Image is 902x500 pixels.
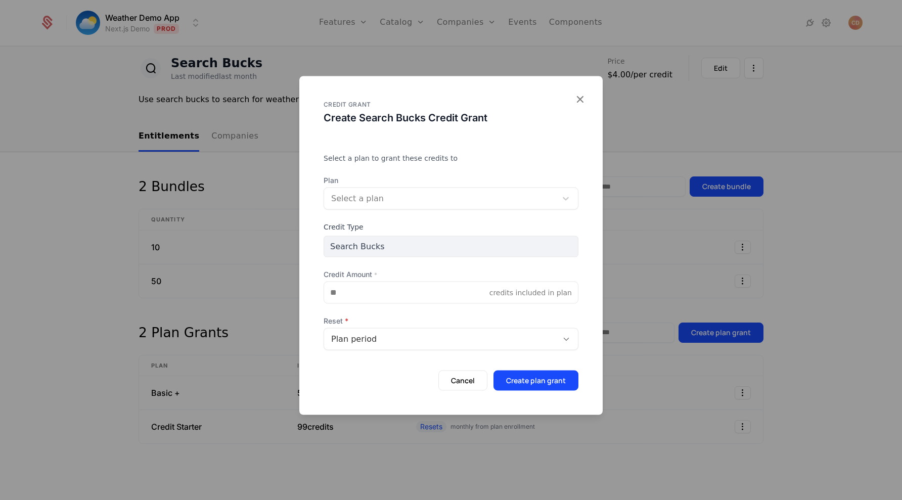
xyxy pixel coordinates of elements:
[331,333,551,345] div: Plan period
[324,315,578,326] span: Reset
[324,236,578,257] div: Search Bucks
[324,221,578,232] label: Credit Type
[324,269,578,279] label: Credit Amount
[489,289,578,296] div: credits included in plan
[324,110,578,124] div: Create Search Bucks Credit Grant
[493,370,578,390] button: Create plan grant
[324,153,578,163] div: Select a plan to grant these credits to
[438,370,487,390] button: Cancel
[324,175,578,185] span: Plan
[324,100,578,108] div: CREDIT GRANT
